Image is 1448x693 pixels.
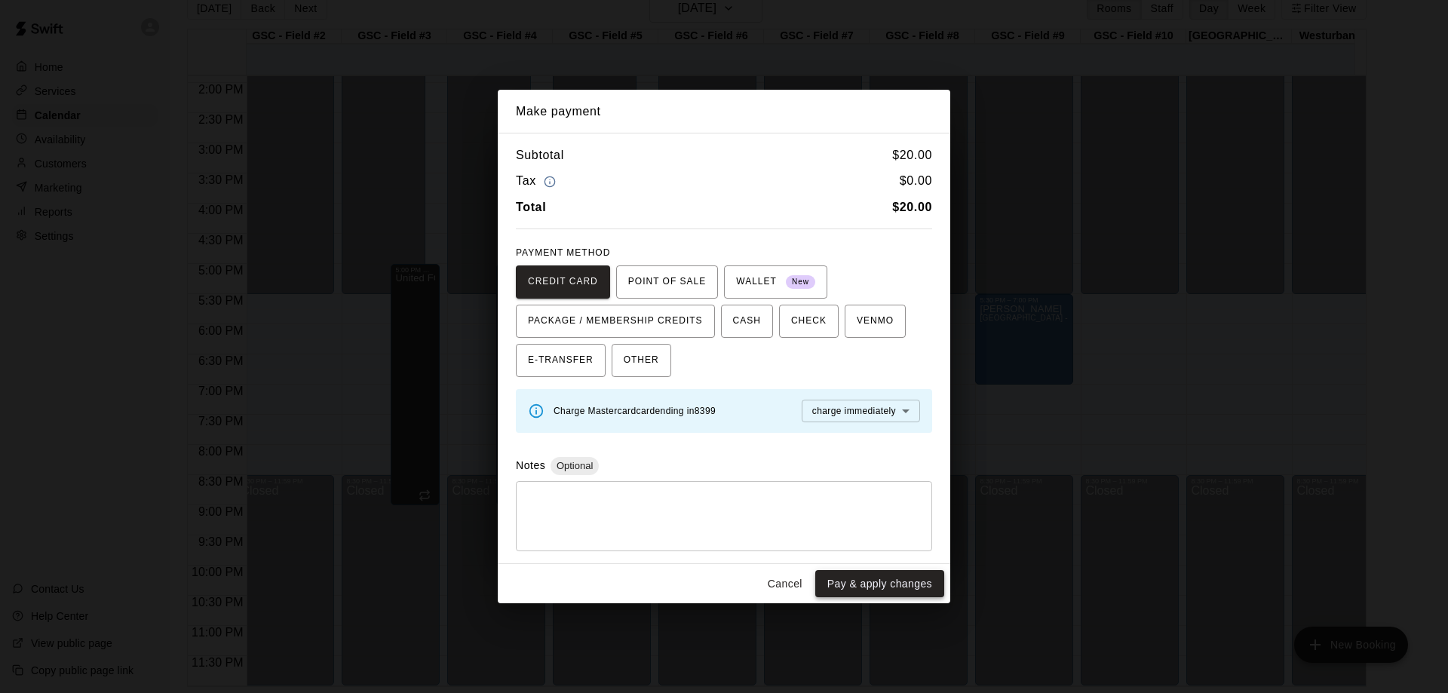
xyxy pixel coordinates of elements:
[516,459,545,471] label: Notes
[551,460,599,471] span: Optional
[516,265,610,299] button: CREDIT CARD
[857,309,894,333] span: VENMO
[528,348,594,373] span: E-TRANSFER
[733,309,761,333] span: CASH
[554,406,716,416] span: Charge Mastercard card ending in 8399
[786,272,815,293] span: New
[779,305,839,338] button: CHECK
[528,309,703,333] span: PACKAGE / MEMBERSHIP CREDITS
[815,570,944,598] button: Pay & apply changes
[628,270,706,294] span: POINT OF SALE
[812,406,896,416] span: charge immediately
[616,265,718,299] button: POINT OF SALE
[724,265,827,299] button: WALLET New
[516,201,546,213] b: Total
[791,309,827,333] span: CHECK
[900,171,932,192] h6: $ 0.00
[761,570,809,598] button: Cancel
[845,305,906,338] button: VENMO
[516,171,560,192] h6: Tax
[528,270,598,294] span: CREDIT CARD
[516,305,715,338] button: PACKAGE / MEMBERSHIP CREDITS
[721,305,773,338] button: CASH
[516,146,564,165] h6: Subtotal
[516,247,610,258] span: PAYMENT METHOD
[892,146,932,165] h6: $ 20.00
[892,201,932,213] b: $ 20.00
[612,344,671,377] button: OTHER
[736,270,815,294] span: WALLET
[498,90,950,133] h2: Make payment
[624,348,659,373] span: OTHER
[516,344,606,377] button: E-TRANSFER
